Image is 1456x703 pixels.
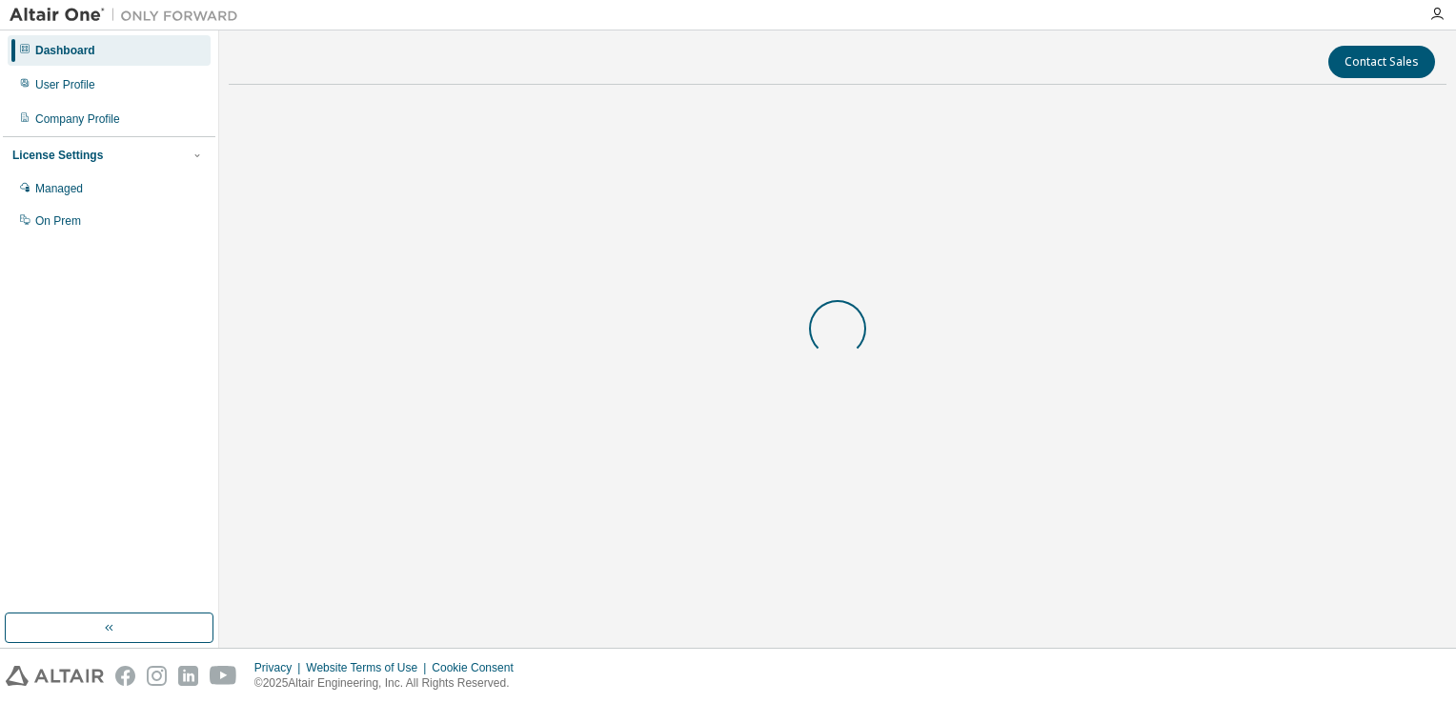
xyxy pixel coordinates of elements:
img: altair_logo.svg [6,666,104,686]
div: License Settings [12,148,103,163]
div: Website Terms of Use [306,660,432,675]
div: Company Profile [35,111,120,127]
img: youtube.svg [210,666,237,686]
img: Altair One [10,6,248,25]
img: facebook.svg [115,666,135,686]
div: Dashboard [35,43,95,58]
button: Contact Sales [1328,46,1435,78]
p: © 2025 Altair Engineering, Inc. All Rights Reserved. [254,675,525,692]
div: Cookie Consent [432,660,524,675]
div: Privacy [254,660,306,675]
div: User Profile [35,77,95,92]
div: Managed [35,181,83,196]
img: linkedin.svg [178,666,198,686]
div: On Prem [35,213,81,229]
img: instagram.svg [147,666,167,686]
